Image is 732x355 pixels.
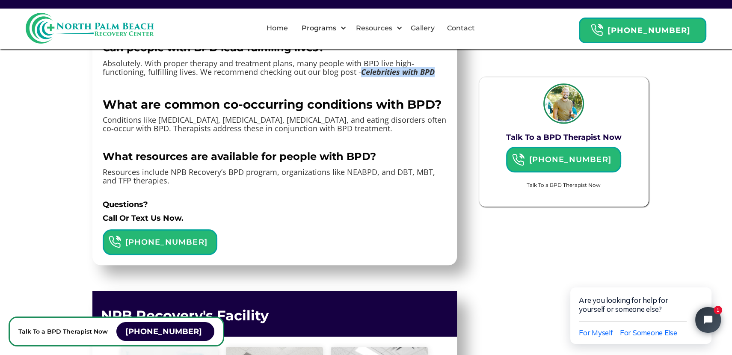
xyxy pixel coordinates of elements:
[103,229,217,255] a: Header Calendar Icons[PHONE_NUMBER]
[406,15,440,42] a: Gallery
[103,41,324,54] strong: Can people with BPD lead fulfilling lives?
[121,236,212,248] h6: [PHONE_NUMBER]
[442,15,480,42] a: Contact
[103,168,447,185] p: Resources include NPB Recovery’s BPD program, organizations like NEABPD, and DBT, MBT, and TFP th...
[108,235,121,248] img: Header Calendar Icons
[261,15,293,42] a: Home
[608,26,691,35] strong: [PHONE_NUMBER]
[103,97,442,112] strong: What are common co-occurring conditions with BPD?
[103,115,447,133] p: Conditions like [MEDICAL_DATA], [MEDICAL_DATA], [MEDICAL_DATA], and eating disorders often co-occ...
[18,326,108,337] p: Talk To a BPD Therapist Now
[590,24,603,37] img: Header Calendar Icons
[125,327,202,336] strong: [PHONE_NUMBER]
[506,181,622,194] form: Specific Campaign
[512,153,525,166] img: Header Calendar Icons
[103,59,447,76] p: Absolutely. With proper therapy and treatment plans, many people with BPD live high-functioning, ...
[103,80,447,89] p: ‍
[103,150,447,163] h4: ‍
[579,13,706,43] a: Header Calendar Icons[PHONE_NUMBER]
[361,67,435,77] em: Celebrities with BPD
[103,98,447,111] h3: ‍
[348,15,404,42] div: Resources
[527,181,601,190] div: Talk To a BPD Therapist Now
[525,154,615,166] h6: [PHONE_NUMBER]
[103,150,376,163] strong: What resources are available for people with BPD?
[294,15,348,42] div: Programs
[103,137,447,145] p: ‍
[103,198,447,225] h3: Questions? Call Or Text Us Now.
[506,147,621,173] a: Header Calendar Icons[PHONE_NUMBER]
[299,23,338,33] div: Programs
[101,307,269,324] strong: NPB Recovery's Facility
[506,133,622,143] h2: Talk To a BPD Therapist Now
[116,322,214,341] a: [PHONE_NUMBER]
[353,23,394,33] div: Resources
[552,260,732,355] iframe: Tidio Chat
